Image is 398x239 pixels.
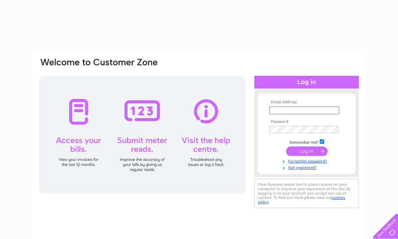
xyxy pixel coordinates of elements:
input: Submit [286,146,328,156]
th: Password: [267,119,346,124]
td: Remember me? [267,138,346,145]
a: Forgotten password? [269,158,346,164]
a: cookies policy [258,195,345,204]
a: Not registered? [269,164,346,170]
div: Clear Business would like to place cookies on your computer to improve your experience of the sit... [254,179,359,208]
th: Email Address: [267,100,346,105]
